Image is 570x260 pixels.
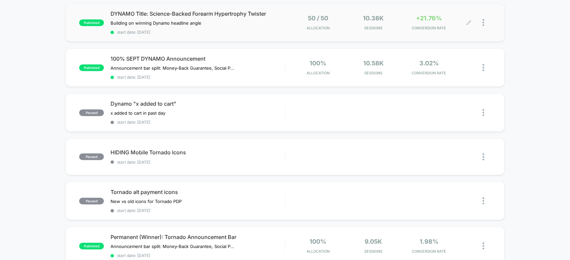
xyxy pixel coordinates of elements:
[79,153,104,160] span: paused
[79,19,104,26] span: published
[111,120,284,125] span: start date: [DATE]
[403,71,455,75] span: CONVERSION RATE
[483,242,484,249] img: close
[419,238,438,245] span: 1.98%
[79,243,104,249] span: published
[79,64,104,71] span: published
[483,197,484,204] img: close
[416,15,442,22] span: +21.76%
[403,26,455,30] span: CONVERSION RATE
[483,19,484,26] img: close
[483,64,484,71] img: close
[483,109,484,116] img: close
[111,199,182,204] span: New vs old icons for Tornado PDP
[111,160,284,165] span: start date: [DATE]
[111,100,284,107] span: Dynamo "x added to cart"
[111,234,284,240] span: Permanent (Winner): Tornado Announcement Bar
[111,10,284,17] span: DYNAMO Title: Science-Backed Forearm Hypertrophy Twister
[79,109,104,116] span: paused
[347,71,399,75] span: Sessions
[111,30,284,35] span: start date: [DATE]
[111,244,234,249] span: Announcement bar split: Money-Back Guarantee, Social Proof, and Strong USP.
[403,249,455,254] span: CONVERSION RATE
[111,110,165,116] span: x added to cart in past day
[111,149,284,156] span: HIDING Mobile Tornado Icons
[419,60,438,67] span: 3.02%
[111,253,284,258] span: start date: [DATE]
[363,15,384,22] span: 10.38k
[111,20,201,26] span: Building on winning Dynamo headline angle
[307,26,330,30] span: Allocation
[483,153,484,160] img: close
[111,189,284,195] span: Tornado alt payment icons
[308,15,328,22] span: 50 / 50
[111,65,234,71] span: Announcement bar split: Money-Back Guarantee, Social Proof, and Strong USP.
[111,55,284,62] span: 100% SEPT DYNAMO Announcement
[111,208,284,213] span: start date: [DATE]
[310,238,326,245] span: 100%
[347,26,399,30] span: Sessions
[307,71,330,75] span: Allocation
[363,60,384,67] span: 10.58k
[79,198,104,204] span: paused
[365,238,382,245] span: 9.05k
[347,249,399,254] span: Sessions
[307,249,330,254] span: Allocation
[111,75,284,80] span: start date: [DATE]
[310,60,326,67] span: 100%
